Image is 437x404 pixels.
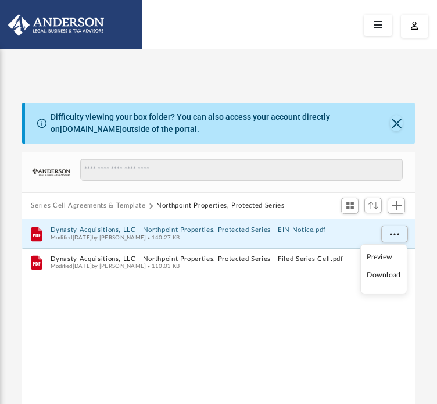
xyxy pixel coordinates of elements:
[50,255,371,262] button: Dynasty Acquisitions, LLC - Northpoint Properties, Protected Series - Filed Series Cell.pdf
[390,115,403,131] button: Close
[50,263,146,269] span: Modified [DATE] by [PERSON_NAME]
[51,111,390,135] div: Difficulty viewing your box folder? You can also access your account directly on outside of the p...
[341,198,359,214] button: Switch to Grid View
[388,198,405,214] button: Add
[360,244,407,294] ul: More options
[60,124,122,134] a: [DOMAIN_NAME]
[146,234,180,240] span: 140.27 KB
[367,269,400,281] li: Download
[364,198,382,213] button: Sort
[156,201,284,211] button: Northpoint Properties, Protected Series
[80,159,402,181] input: Search files and folders
[50,234,146,240] span: Modified [DATE] by [PERSON_NAME]
[367,251,400,263] li: Preview
[381,225,407,242] button: More options
[50,226,371,234] button: Dynasty Acquisitions, LLC - Northpoint Properties, Protected Series - EIN Notice.pdf
[31,201,145,211] button: Series Cell Agreements & Template
[146,263,180,269] span: 110.03 KB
